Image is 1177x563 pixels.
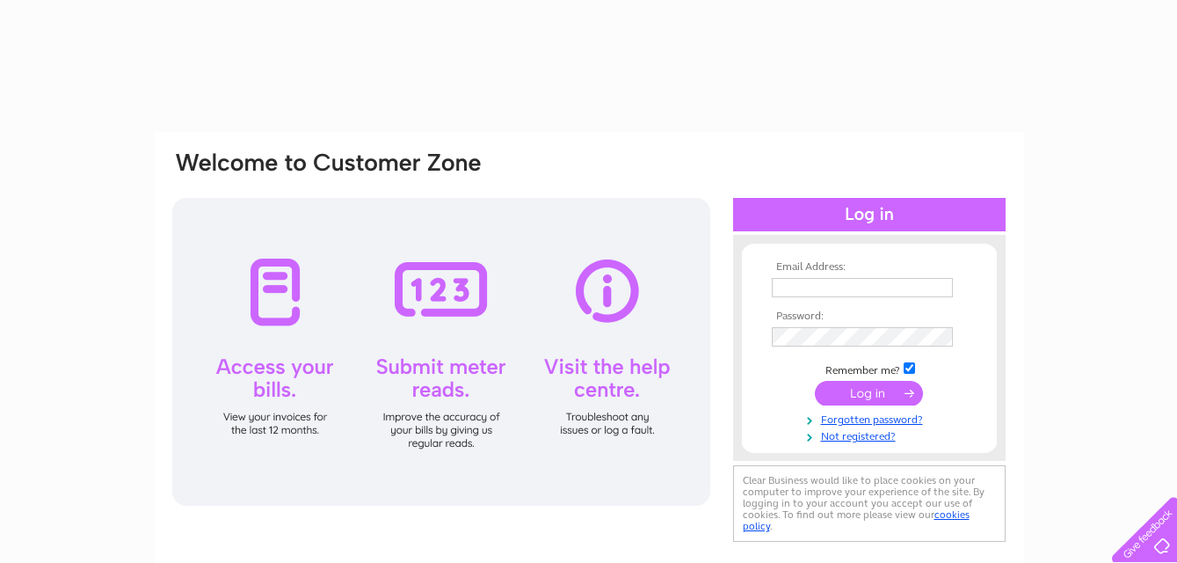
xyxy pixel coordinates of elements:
[772,427,971,443] a: Not registered?
[772,410,971,427] a: Forgotten password?
[743,508,970,532] a: cookies policy
[767,360,971,377] td: Remember me?
[767,261,971,274] th: Email Address:
[733,465,1006,542] div: Clear Business would like to place cookies on your computer to improve your experience of the sit...
[815,381,923,406] input: Submit
[767,311,971,323] th: Password:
